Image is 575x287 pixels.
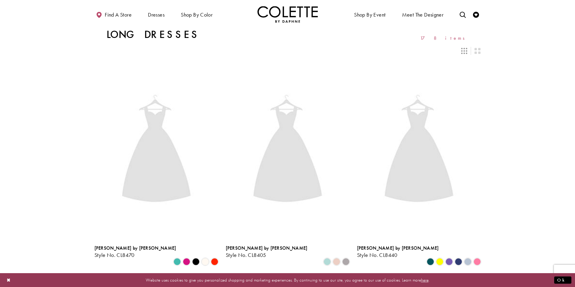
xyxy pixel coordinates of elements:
a: Toggle search [458,6,467,23]
div: Colette by Daphne Style No. CL8440 [357,245,439,258]
a: Check Wishlist [471,6,481,23]
span: Switch layout to 3 columns [461,48,467,54]
i: Turquoise [174,258,181,265]
i: Ice Blue [464,258,471,265]
i: Cotton Candy [474,258,481,265]
i: Spruce [427,258,434,265]
span: Style No. CL8405 [226,251,266,258]
i: Sea Glass [324,258,331,265]
i: Black [192,258,200,265]
i: Fuchsia [183,258,190,265]
span: [PERSON_NAME] by [PERSON_NAME] [94,245,176,251]
span: Style No. CL8440 [357,251,398,258]
a: Visit Colette by Daphne Style No. CL8440 Page [357,61,481,241]
i: Scarlet [211,258,218,265]
span: Shop By Event [353,6,387,23]
span: Dresses [146,6,166,23]
h1: Long Dresses [107,29,200,41]
a: Visit Colette by Daphne Style No. CL8470 Page [94,61,218,241]
span: Find a store [105,12,132,18]
i: Diamond White [202,258,209,265]
i: Rose [333,258,340,265]
span: Shop by color [179,6,214,23]
span: 178 items [420,36,469,41]
span: [PERSON_NAME] by [PERSON_NAME] [357,245,439,251]
a: here [421,277,429,283]
div: Colette by Daphne Style No. CL8405 [226,245,308,258]
img: Colette by Daphne [257,6,318,23]
span: Style No. CL8470 [94,251,135,258]
i: Navy Blue [455,258,462,265]
a: Visit Colette by Daphne Style No. CL8405 Page [226,61,350,241]
span: Shop By Event [354,12,385,18]
div: Colette by Daphne Style No. CL8470 [94,245,176,258]
button: Close Dialog [4,275,14,285]
span: Shop by color [181,12,212,18]
span: Dresses [148,12,165,18]
span: Switch layout to 2 columns [474,48,481,54]
i: Smoke [342,258,350,265]
a: Meet the designer [401,6,445,23]
i: Violet [446,258,453,265]
div: Layout Controls [91,44,484,58]
a: Find a store [94,6,133,23]
i: Yellow [436,258,443,265]
a: Visit Home Page [257,6,318,23]
button: Submit Dialog [554,276,571,284]
span: [PERSON_NAME] by [PERSON_NAME] [226,245,308,251]
span: Meet the designer [402,12,444,18]
p: Website uses cookies to give you personalized shopping and marketing experiences. By continuing t... [43,276,532,284]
